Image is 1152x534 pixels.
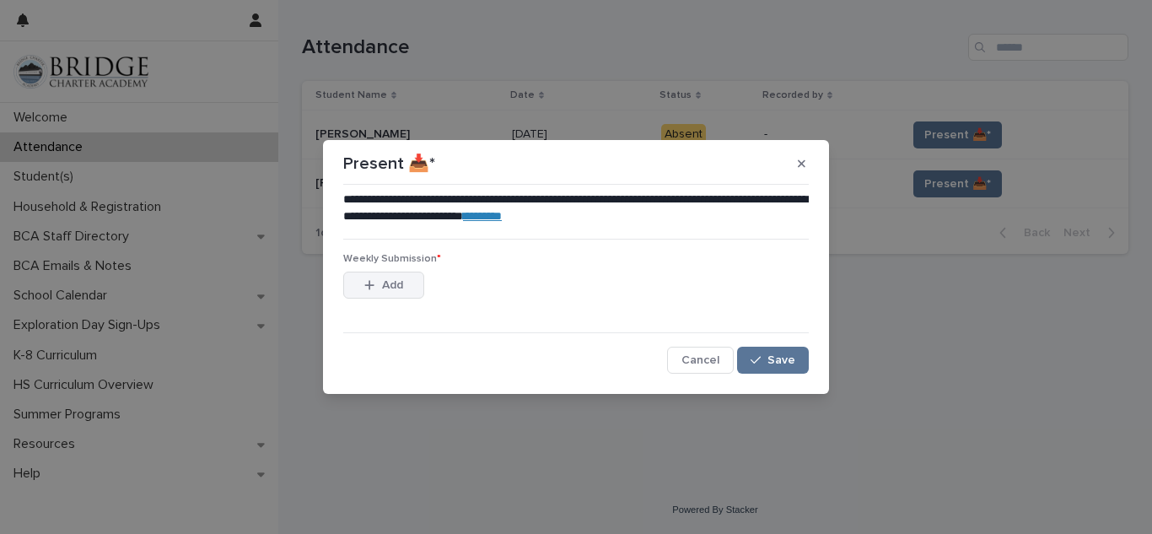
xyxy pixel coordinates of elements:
span: Cancel [681,354,719,366]
p: Present 📥* [343,154,435,174]
span: Weekly Submission [343,254,441,264]
span: Add [382,279,403,291]
span: Save [767,354,795,366]
button: Add [343,272,424,299]
button: Cancel [667,347,734,374]
button: Save [737,347,809,374]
